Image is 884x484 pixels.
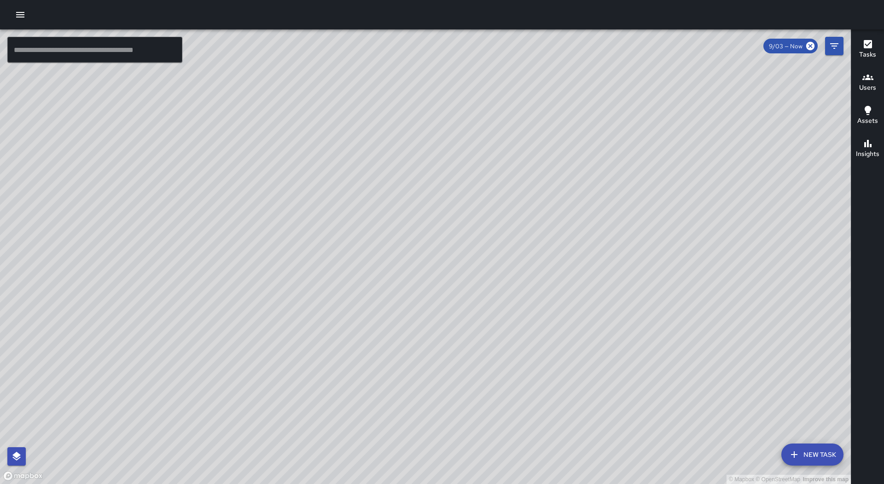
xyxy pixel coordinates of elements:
[825,37,843,55] button: Filters
[851,133,884,166] button: Insights
[851,66,884,99] button: Users
[763,42,808,50] span: 9/03 — Now
[859,50,876,60] h6: Tasks
[781,444,843,466] button: New Task
[857,116,878,126] h6: Assets
[851,99,884,133] button: Assets
[859,83,876,93] h6: Users
[856,149,879,159] h6: Insights
[763,39,818,53] div: 9/03 — Now
[851,33,884,66] button: Tasks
